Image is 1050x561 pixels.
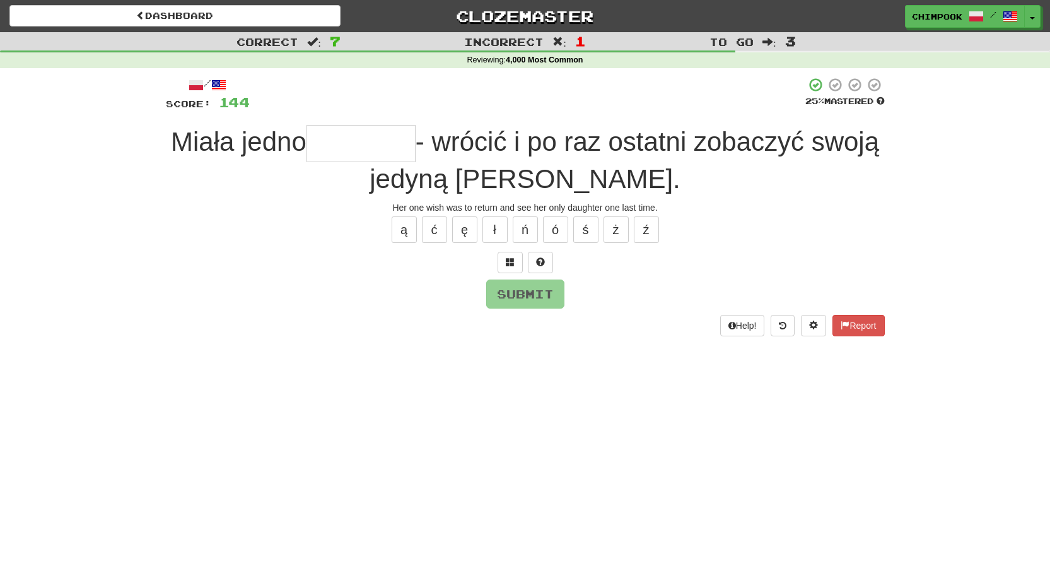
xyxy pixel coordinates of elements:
span: - wrócić i po raz ostatni zobaczyć swoją jedyną [PERSON_NAME]. [370,127,879,194]
button: ż [604,216,629,243]
a: Dashboard [9,5,341,27]
span: To go [709,35,754,48]
a: chimpook / [905,5,1025,28]
span: : [307,37,321,47]
button: ą [392,216,417,243]
span: 144 [219,94,250,110]
button: Submit [486,280,564,309]
span: 25 % [805,96,824,106]
span: Miała jedno [171,127,306,156]
div: Her one wish was to return and see her only daughter one last time. [166,201,885,214]
span: chimpook [912,11,962,22]
div: / [166,77,250,93]
button: Single letter hint - you only get 1 per sentence and score half the points! alt+h [528,252,553,273]
button: Round history (alt+y) [771,315,795,336]
button: ś [573,216,598,243]
button: ó [543,216,568,243]
span: 7 [330,33,341,49]
button: ł [482,216,508,243]
span: / [990,10,996,19]
div: Mastered [805,96,885,107]
button: ń [513,216,538,243]
span: Incorrect [464,35,544,48]
span: Score: [166,98,211,109]
strong: 4,000 Most Common [506,56,583,64]
span: 1 [575,33,586,49]
a: Clozemaster [359,5,691,27]
button: Report [832,315,884,336]
span: Correct [236,35,298,48]
button: ć [422,216,447,243]
button: ę [452,216,477,243]
button: Help! [720,315,765,336]
span: : [552,37,566,47]
span: 3 [785,33,796,49]
button: ź [634,216,659,243]
span: : [762,37,776,47]
button: Switch sentence to multiple choice alt+p [498,252,523,273]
